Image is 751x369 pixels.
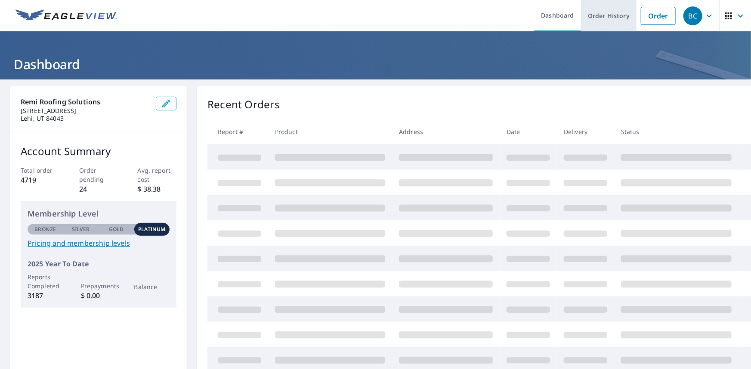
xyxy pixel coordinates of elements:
[21,143,176,159] p: Account Summary
[138,184,177,194] p: $ 38.38
[28,290,63,301] p: 3187
[81,281,117,290] p: Prepayments
[392,119,500,144] th: Address
[21,115,149,122] p: Lehi, UT 84043
[500,119,557,144] th: Date
[28,208,170,220] p: Membership Level
[21,97,149,107] p: Remi Roofing Solutions
[28,272,63,290] p: Reports Completed
[79,184,118,194] p: 24
[207,119,268,144] th: Report #
[641,7,676,25] a: Order
[21,166,60,175] p: Total order
[138,226,165,233] p: Platinum
[683,6,702,25] div: BC
[207,97,280,112] p: Recent Orders
[134,282,170,291] p: Balance
[10,55,741,73] h1: Dashboard
[72,226,90,233] p: Silver
[28,238,170,248] a: Pricing and membership levels
[79,166,118,184] p: Order pending
[268,119,392,144] th: Product
[34,226,56,233] p: Bronze
[109,226,124,233] p: Gold
[557,119,614,144] th: Delivery
[614,119,739,144] th: Status
[81,290,117,301] p: $ 0.00
[21,175,60,185] p: 4719
[28,259,170,269] p: 2025 Year To Date
[138,166,177,184] p: Avg. report cost
[21,107,149,115] p: [STREET_ADDRESS]
[15,9,117,22] img: EV Logo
